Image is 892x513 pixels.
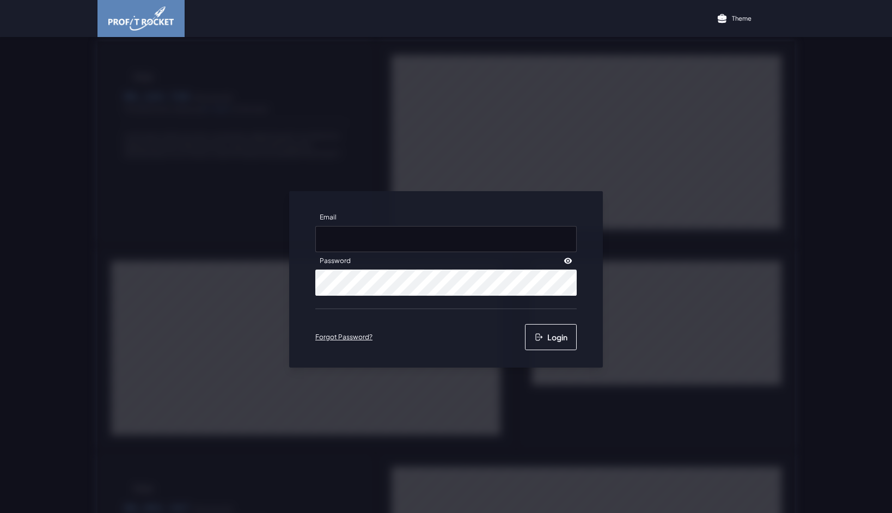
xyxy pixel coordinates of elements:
[315,252,355,270] label: Password
[732,14,752,22] p: Theme
[315,333,372,341] a: Forgot Password?
[108,7,174,30] img: image
[525,324,577,350] button: Login
[315,209,341,226] label: Email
